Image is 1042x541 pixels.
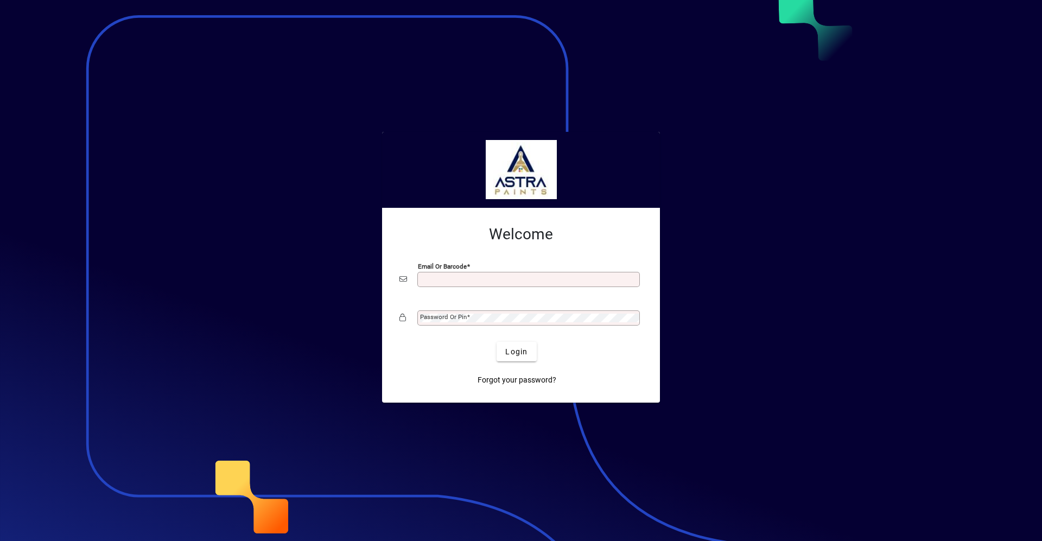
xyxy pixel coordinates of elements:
[473,370,561,390] a: Forgot your password?
[478,374,556,386] span: Forgot your password?
[497,342,536,361] button: Login
[399,225,643,244] h2: Welcome
[420,313,467,321] mat-label: Password or Pin
[418,263,467,270] mat-label: Email or Barcode
[505,346,528,358] span: Login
